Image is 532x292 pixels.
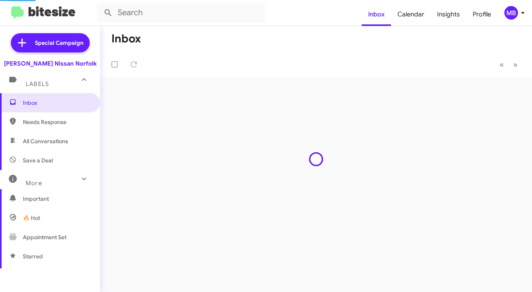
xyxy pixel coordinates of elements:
[11,33,90,52] a: Special Campaign
[23,99,91,107] span: Inbox
[23,118,91,126] span: Needs Response
[111,32,141,45] h1: Inbox
[26,80,49,88] span: Labels
[498,6,523,20] button: MB
[466,3,498,26] a: Profile
[508,56,522,73] button: Next
[23,252,43,260] span: Starred
[500,60,504,70] span: «
[23,233,66,241] span: Appointment Set
[495,56,509,73] button: Previous
[26,180,42,187] span: More
[4,60,97,68] div: [PERSON_NAME] Nissan Norfolk
[97,3,265,22] input: Search
[504,6,518,20] div: MB
[391,3,431,26] a: Calendar
[23,195,91,203] span: Important
[23,137,68,145] span: All Conversations
[362,3,391,26] a: Inbox
[431,3,466,26] a: Insights
[23,214,40,222] span: 🔥 Hot
[513,60,518,70] span: »
[23,156,53,164] span: Save a Deal
[495,56,522,73] nav: Page navigation example
[35,39,83,47] span: Special Campaign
